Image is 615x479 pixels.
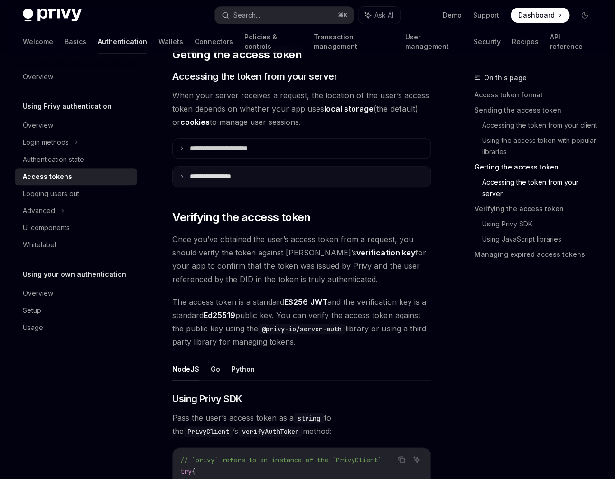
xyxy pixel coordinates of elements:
a: Accessing the token from your server [482,175,600,201]
a: JWT [310,297,327,307]
span: The access token is a standard and the verification key is a standard public key. You can verify ... [172,295,431,348]
a: Basics [65,30,86,53]
span: Getting the access token [172,47,302,62]
button: Go [211,358,220,380]
div: Search... [233,9,260,21]
code: string [294,413,324,423]
div: Authentication state [23,154,84,165]
button: Search...⌘K [215,7,353,24]
h5: Using Privy authentication [23,101,112,112]
button: Python [232,358,255,380]
strong: local storage [324,104,373,113]
span: Verifying the access token [172,210,310,225]
div: Access tokens [23,171,72,182]
a: UI components [15,219,137,236]
a: Access token format [475,87,600,103]
span: On this page [484,72,527,84]
a: API reference [550,30,592,53]
span: ⌘ K [338,11,348,19]
div: UI components [23,222,70,234]
span: Once you’ve obtained the user’s access token from a request, you should verify the token against ... [172,233,431,286]
button: NodeJS [172,358,199,380]
a: Setup [15,302,137,319]
a: Transaction management [314,30,394,53]
a: Authentication state [15,151,137,168]
a: Policies & controls [244,30,302,53]
span: Using Privy SDK [172,392,242,405]
a: Welcome [23,30,53,53]
code: verifyAuthToken [238,426,303,437]
button: Ask AI [358,7,400,24]
div: Logging users out [23,188,79,199]
a: Overview [15,285,137,302]
img: dark logo [23,9,82,22]
a: Wallets [158,30,183,53]
a: Recipes [512,30,539,53]
span: Accessing the token from your server [172,70,337,83]
div: Whitelabel [23,239,56,251]
a: Connectors [195,30,233,53]
h5: Using your own authentication [23,269,126,280]
a: Whitelabel [15,236,137,254]
a: Using the access token with popular libraries [482,133,600,160]
a: Overview [15,117,137,134]
div: Overview [23,288,53,299]
a: Usage [15,319,137,336]
a: Logging users out [15,185,137,202]
div: Overview [23,71,53,83]
a: Accessing the token from your client [482,118,600,133]
a: Using Privy SDK [482,216,600,232]
span: try [180,467,192,476]
div: Setup [23,305,41,316]
span: // `privy` refers to an instance of the `PrivyClient` [180,456,382,464]
a: Support [473,10,499,20]
button: Toggle dark mode [577,8,592,23]
a: Overview [15,68,137,85]
span: { [192,467,196,476]
a: Verifying the access token [475,201,600,216]
a: Authentication [98,30,147,53]
a: Dashboard [511,8,569,23]
div: Advanced [23,205,55,216]
div: Usage [23,322,43,333]
span: Pass the user’s access token as a to the ’s method: [172,411,431,438]
a: Demo [443,10,462,20]
a: Access tokens [15,168,137,185]
code: PrivyClient [184,426,233,437]
a: Ed25519 [204,310,235,320]
code: @privy-io/server-auth [258,324,345,334]
a: Using JavaScript libraries [482,232,600,247]
strong: verification key [356,248,415,257]
div: Overview [23,120,53,131]
a: Getting the access token [475,160,600,175]
span: Ask AI [374,10,393,20]
button: Copy the contents from the code block [395,453,408,466]
a: Managing expired access tokens [475,247,600,262]
a: ES256 [284,297,308,307]
a: User management [405,30,462,53]
a: Security [474,30,501,53]
a: Sending the access token [475,103,600,118]
span: When your server receives a request, the location of the user’s access token depends on whether y... [172,89,431,129]
strong: cookies [180,117,210,127]
div: Login methods [23,137,69,148]
span: Dashboard [518,10,555,20]
button: Ask AI [410,453,423,466]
